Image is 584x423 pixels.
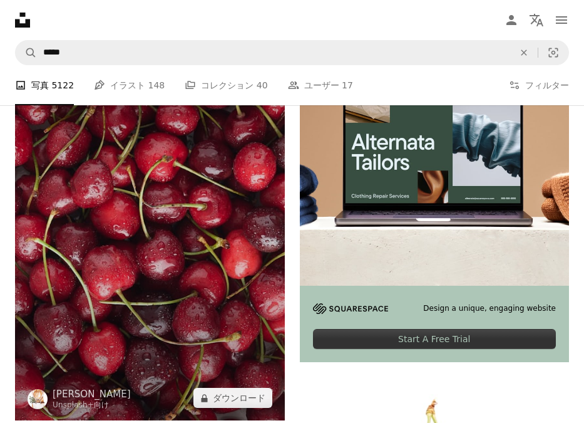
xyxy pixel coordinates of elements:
[288,65,353,105] a: ユーザー 17
[15,40,569,65] form: サイト内でビジュアルを探す
[549,8,574,33] button: メニュー
[313,329,556,349] div: Start A Free Trial
[300,16,570,362] a: Design a unique, engaging websiteStart A Free Trial
[15,212,285,224] a: 水滴が乗ったさくらんぼの山
[510,41,538,65] button: 全てクリア
[16,41,37,65] button: Unsplashで検索する
[15,16,285,420] img: 水滴が乗ったさくらんぼの山
[524,8,549,33] button: 言語
[148,78,165,92] span: 148
[53,388,131,400] a: [PERSON_NAME]
[15,13,30,28] a: ホーム — Unsplash
[193,388,272,408] button: ダウンロード
[28,389,48,409] img: Olivie Straussのプロフィールを見る
[499,8,524,33] a: ログイン / 登録する
[300,16,570,286] img: file-1707885205802-88dd96a21c72image
[538,41,568,65] button: ビジュアル検索
[94,65,165,105] a: イラスト 148
[509,65,569,105] button: フィルター
[342,78,353,92] span: 17
[53,400,131,410] div: 向け
[423,303,556,314] span: Design a unique, engaging website
[313,303,388,314] img: file-1705255347840-230a6ab5bca9image
[185,65,267,105] a: コレクション 40
[257,78,268,92] span: 40
[53,400,94,409] a: Unsplash+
